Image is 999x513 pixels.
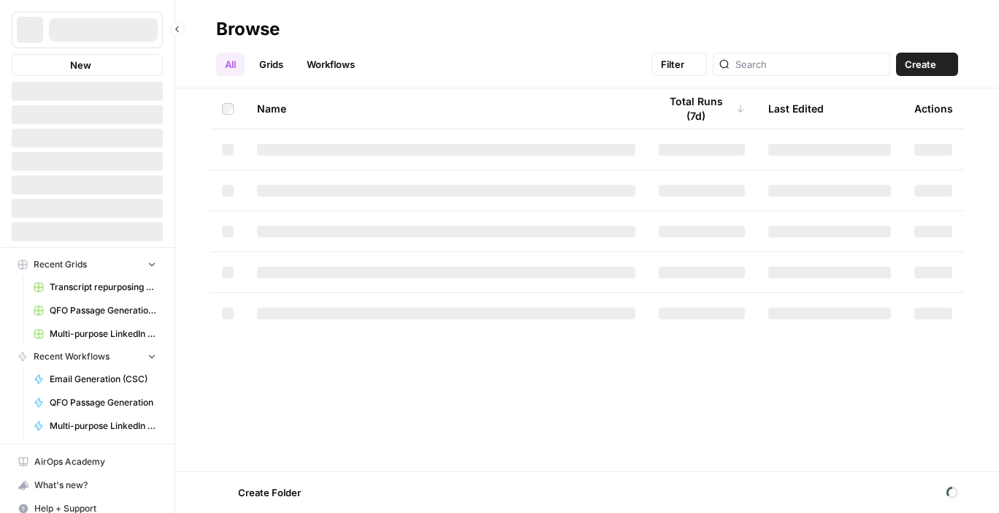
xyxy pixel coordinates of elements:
[12,474,163,497] button: What's new?
[50,304,156,317] span: QFO Passage Generation Grid (PMA)
[50,373,156,386] span: Email Generation (CSC)
[12,54,163,76] button: New
[651,53,707,76] button: Filter
[50,419,156,433] span: Multi-purpose LinkedIn Workflow
[735,57,884,72] input: Search
[12,474,162,496] div: What's new?
[905,57,936,72] span: Create
[70,58,91,72] span: New
[27,299,163,322] a: QFO Passage Generation Grid (PMA)
[216,18,280,41] div: Browse
[34,455,156,468] span: AirOps Academy
[27,275,163,299] a: Transcript repurposing Grid
[216,53,245,76] a: All
[250,53,292,76] a: Grids
[298,53,364,76] a: Workflows
[257,88,635,129] div: Name
[896,53,958,76] button: Create
[27,368,163,391] a: Email Generation (CSC)
[12,450,163,474] a: AirOps Academy
[12,254,163,275] button: Recent Grids
[661,57,684,72] span: Filter
[216,481,310,504] button: Create Folder
[27,414,163,438] a: Multi-purpose LinkedIn Workflow
[34,258,87,271] span: Recent Grids
[27,322,163,346] a: Multi-purpose LinkedIn Workflow Grid
[914,88,953,129] div: Actions
[768,88,824,129] div: Last Edited
[50,396,156,409] span: QFO Passage Generation
[238,485,301,500] span: Create Folder
[659,88,745,129] div: Total Runs (7d)
[34,350,110,363] span: Recent Workflows
[50,281,156,294] span: Transcript repurposing Grid
[50,327,156,341] span: Multi-purpose LinkedIn Workflow Grid
[12,346,163,368] button: Recent Workflows
[27,391,163,414] a: QFO Passage Generation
